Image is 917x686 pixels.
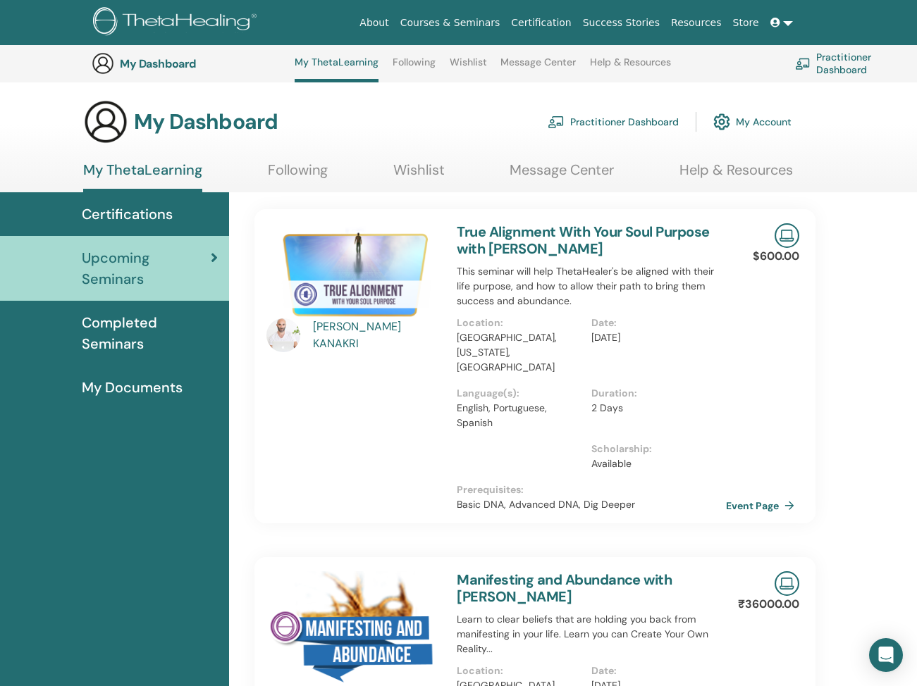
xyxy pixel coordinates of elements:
img: Live Online Seminar [775,571,799,596]
a: Message Center [500,56,576,79]
img: Live Online Seminar [775,223,799,248]
a: Resources [665,10,727,36]
img: generic-user-icon.jpg [83,99,128,144]
p: Location : [457,663,583,678]
a: Certification [505,10,577,36]
p: Duration : [591,386,718,401]
a: Wishlist [450,56,487,79]
h3: My Dashboard [134,109,278,135]
p: Date : [591,316,718,330]
p: Date : [591,663,718,678]
a: Store [727,10,765,36]
img: default.jpg [266,318,300,352]
p: $600.00 [753,248,799,265]
a: Following [393,56,436,79]
span: Completed Seminars [82,312,218,354]
a: Help & Resources [590,56,671,79]
a: My ThetaLearning [83,161,202,192]
p: Scholarship : [591,442,718,456]
a: My Account [713,106,792,137]
img: chalkboard-teacher.svg [548,116,565,128]
h3: My Dashboard [120,57,261,70]
a: My ThetaLearning [295,56,379,82]
p: [GEOGRAPHIC_DATA], [US_STATE], [GEOGRAPHIC_DATA] [457,330,583,375]
img: logo.png [93,7,261,39]
a: Wishlist [393,161,445,189]
p: Basic DNA, Advanced DNA, Dig Deeper [457,497,726,512]
span: Upcoming Seminars [82,247,211,289]
a: Practitioner Dashboard [548,106,679,137]
p: ₹36000.00 [738,596,799,613]
a: Event Page [726,495,800,516]
p: Prerequisites : [457,482,726,497]
a: Following [268,161,328,189]
img: chalkboard-teacher.svg [795,58,811,69]
p: Available [591,456,718,471]
div: Open Intercom Messenger [869,638,903,672]
a: True Alignment With Your Soul Purpose with [PERSON_NAME] [457,223,709,258]
a: Message Center [510,161,614,189]
img: generic-user-icon.jpg [92,52,114,75]
a: Help & Resources [679,161,793,189]
p: 2 Days [591,401,718,416]
span: My Documents [82,377,183,398]
img: cog.svg [713,110,730,134]
img: True Alignment With Your Soul Purpose [266,223,440,323]
p: [DATE] [591,330,718,345]
p: Location : [457,316,583,330]
p: This seminar will help ThetaHealer's be aligned with their life purpose, and how to allow their p... [457,264,726,308]
a: [PERSON_NAME] KANAKRI [313,318,443,352]
span: Certifications [82,204,173,225]
a: Success Stories [577,10,665,36]
a: About [354,10,394,36]
p: Learn to clear beliefs that are holding you back from manifesting in your life. Learn you can Cre... [457,612,726,656]
a: Manifesting and Abundance with [PERSON_NAME] [457,570,672,606]
a: Practitioner Dashboard [795,48,914,79]
p: English, Portuguese, Spanish [457,401,583,430]
a: Courses & Seminars [395,10,506,36]
p: Language(s) : [457,386,583,401]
